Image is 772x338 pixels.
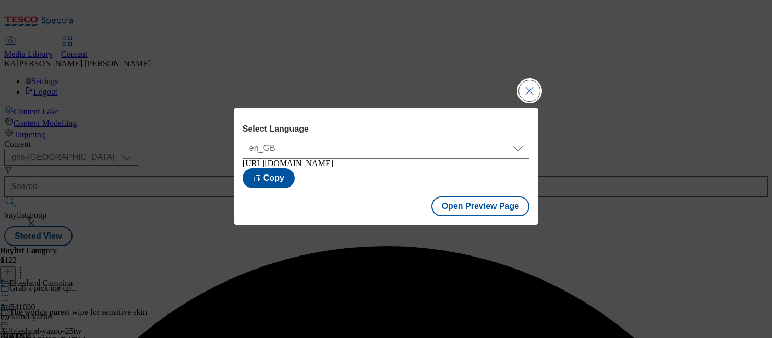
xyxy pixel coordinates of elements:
button: Copy [243,168,295,188]
label: Select Language [243,124,529,134]
button: Open Preview Page [431,196,530,216]
div: Modal [234,108,538,225]
button: Close Modal [519,80,540,101]
div: [URL][DOMAIN_NAME] [243,159,529,168]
